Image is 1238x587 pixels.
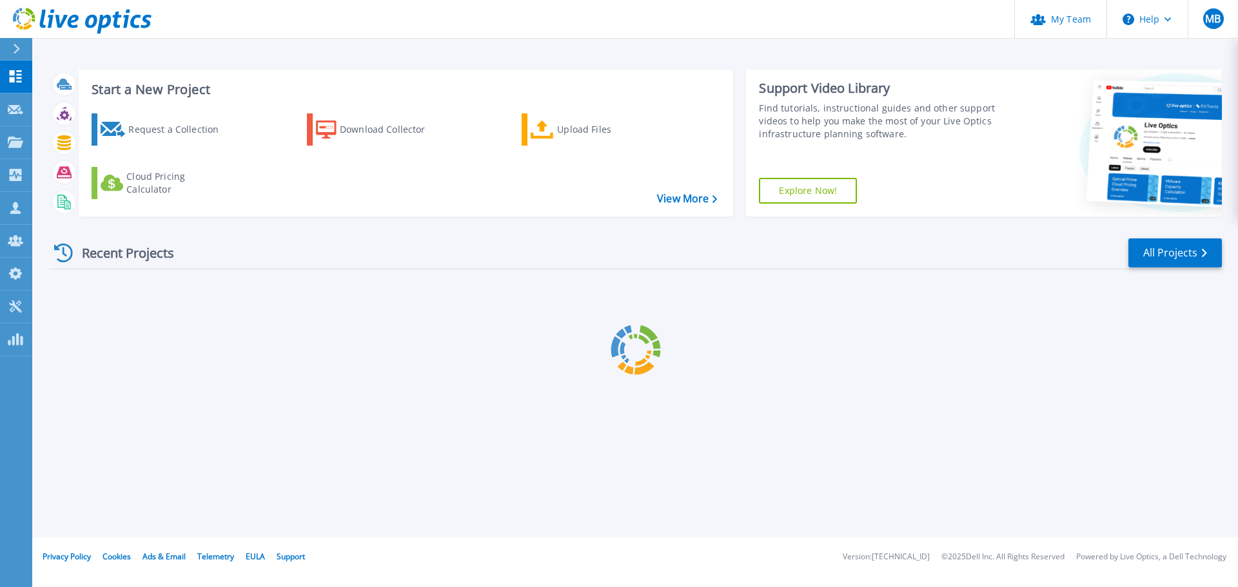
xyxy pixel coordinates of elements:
a: Upload Files [522,113,665,146]
a: EULA [246,551,265,562]
a: All Projects [1128,238,1222,267]
a: Request a Collection [92,113,235,146]
a: Telemetry [197,551,234,562]
div: Find tutorials, instructional guides and other support videos to help you make the most of your L... [759,102,1001,140]
a: Privacy Policy [43,551,91,562]
h3: Start a New Project [92,82,717,97]
div: Download Collector [340,117,443,142]
a: Ads & Email [142,551,186,562]
div: Support Video Library [759,80,1001,97]
li: Powered by Live Optics, a Dell Technology [1076,553,1226,561]
div: Request a Collection [128,117,231,142]
a: Support [277,551,305,562]
div: Upload Files [557,117,660,142]
a: Download Collector [307,113,451,146]
li: Version: [TECHNICAL_ID] [843,553,930,561]
div: Recent Projects [50,237,192,269]
span: MB [1205,14,1221,24]
li: © 2025 Dell Inc. All Rights Reserved [941,553,1065,561]
a: Cookies [103,551,131,562]
a: Explore Now! [759,178,857,204]
a: View More [657,193,717,205]
div: Cloud Pricing Calculator [126,170,230,196]
a: Cloud Pricing Calculator [92,167,235,199]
